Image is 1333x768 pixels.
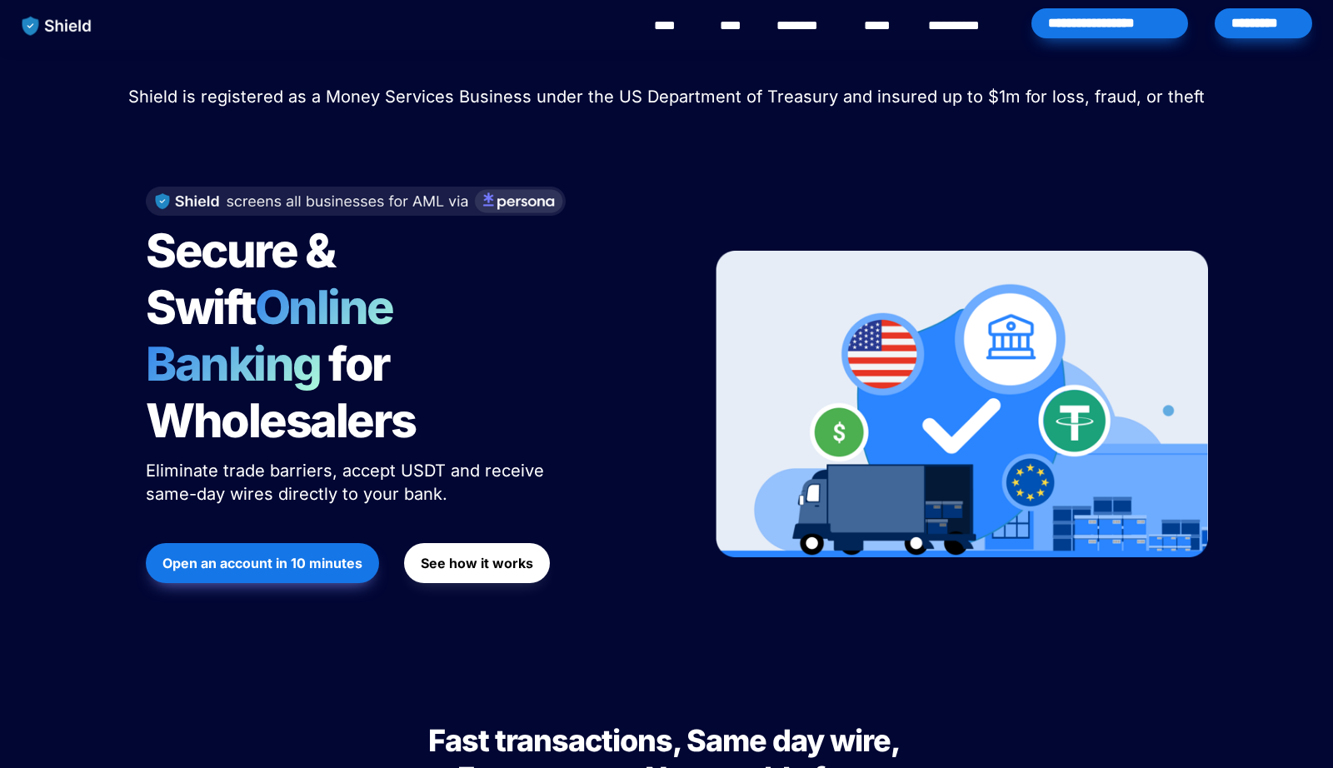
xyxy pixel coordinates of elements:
img: website logo [14,8,100,43]
span: Shield is registered as a Money Services Business under the US Department of Treasury and insured... [128,87,1205,107]
a: See how it works [404,535,550,591]
a: Open an account in 10 minutes [146,535,379,591]
span: Secure & Swift [146,222,342,336]
button: See how it works [404,543,550,583]
span: for Wholesalers [146,336,416,449]
strong: See how it works [421,555,533,571]
strong: Open an account in 10 minutes [162,555,362,571]
span: Eliminate trade barriers, accept USDT and receive same-day wires directly to your bank. [146,461,549,504]
button: Open an account in 10 minutes [146,543,379,583]
span: Online Banking [146,279,410,392]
